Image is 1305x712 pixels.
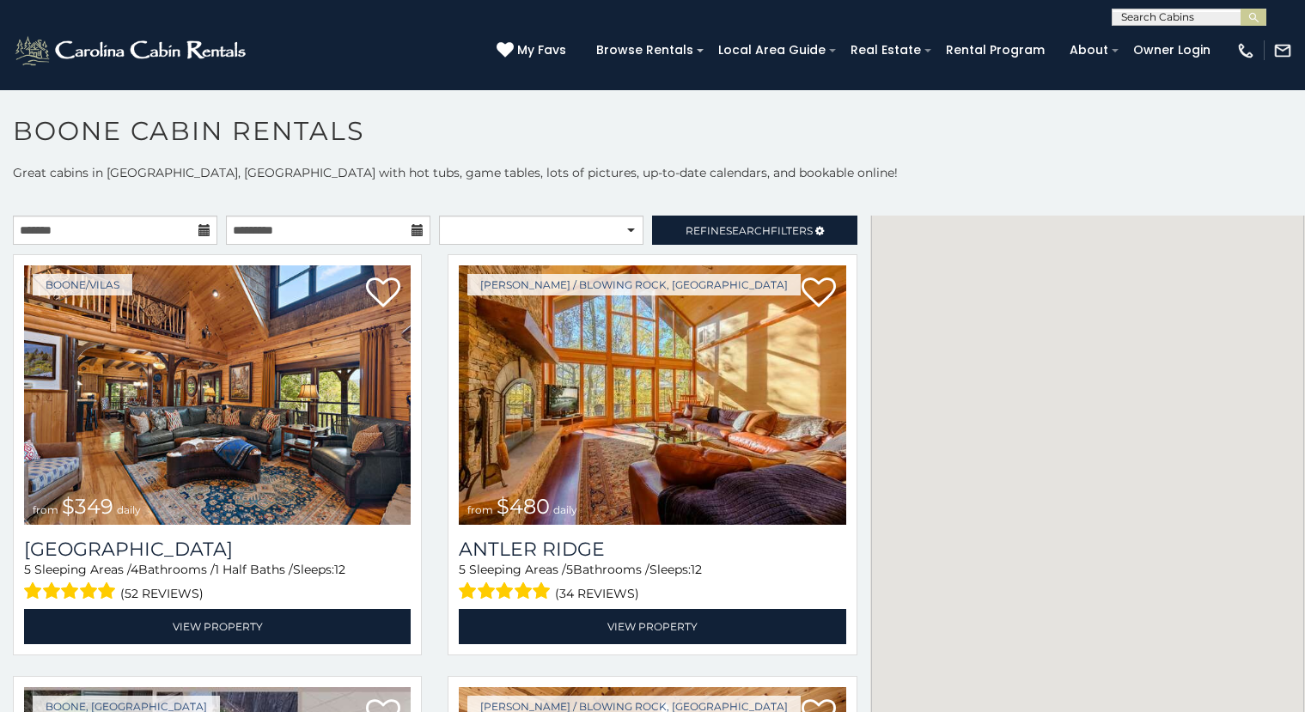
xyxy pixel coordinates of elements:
[334,562,345,577] span: 12
[652,216,857,245] a: RefineSearchFilters
[710,37,834,64] a: Local Area Guide
[33,274,132,295] a: Boone/Vilas
[131,562,138,577] span: 4
[459,265,845,525] img: Antler Ridge
[62,494,113,519] span: $349
[24,538,411,561] a: [GEOGRAPHIC_DATA]
[517,41,566,59] span: My Favs
[459,538,845,561] a: Antler Ridge
[842,37,930,64] a: Real Estate
[1061,37,1117,64] a: About
[726,224,771,237] span: Search
[691,562,702,577] span: 12
[588,37,702,64] a: Browse Rentals
[24,265,411,525] a: Diamond Creek Lodge from $349 daily
[24,561,411,605] div: Sleeping Areas / Bathrooms / Sleeps:
[566,562,573,577] span: 5
[555,582,639,605] span: (34 reviews)
[686,224,813,237] span: Refine Filters
[459,265,845,525] a: Antler Ridge from $480 daily
[24,562,31,577] span: 5
[467,503,493,516] span: from
[553,503,577,516] span: daily
[120,582,204,605] span: (52 reviews)
[33,503,58,516] span: from
[937,37,1053,64] a: Rental Program
[497,41,570,60] a: My Favs
[1125,37,1219,64] a: Owner Login
[459,562,466,577] span: 5
[366,276,400,312] a: Add to favorites
[467,274,801,295] a: [PERSON_NAME] / Blowing Rock, [GEOGRAPHIC_DATA]
[459,609,845,644] a: View Property
[1236,41,1255,60] img: phone-regular-white.png
[802,276,836,312] a: Add to favorites
[24,538,411,561] h3: Diamond Creek Lodge
[1273,41,1292,60] img: mail-regular-white.png
[459,561,845,605] div: Sleeping Areas / Bathrooms / Sleeps:
[497,494,550,519] span: $480
[117,503,141,516] span: daily
[215,562,293,577] span: 1 Half Baths /
[13,33,251,68] img: White-1-2.png
[24,265,411,525] img: Diamond Creek Lodge
[24,609,411,644] a: View Property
